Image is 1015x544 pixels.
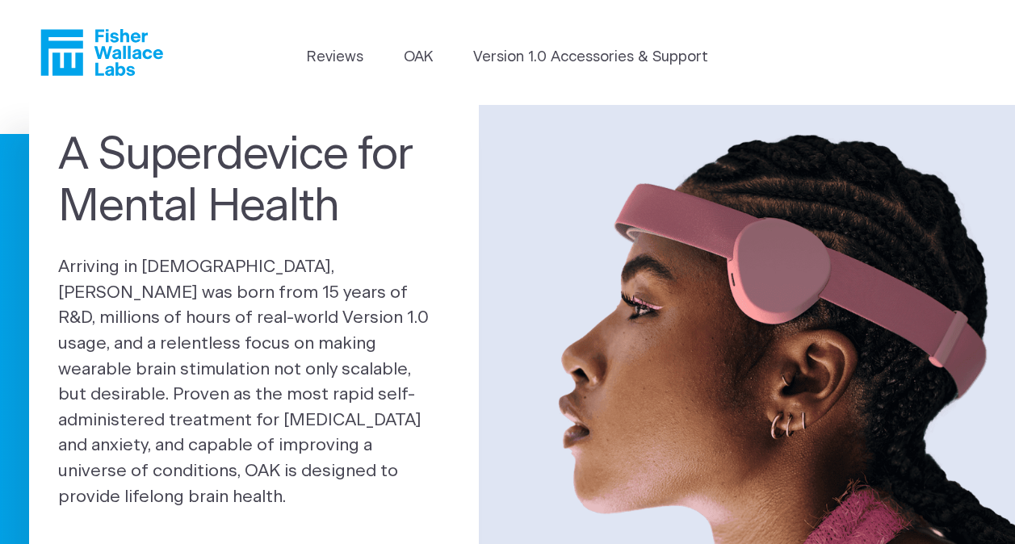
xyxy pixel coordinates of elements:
a: Version 1.0 Accessories & Support [473,47,708,69]
a: OAK [404,47,433,69]
a: Reviews [307,47,363,69]
h1: A Superdevice for Mental Health [58,129,450,232]
p: Arriving in [DEMOGRAPHIC_DATA], [PERSON_NAME] was born from 15 years of R&D, millions of hours of... [58,254,450,509]
a: Fisher Wallace [40,29,163,76]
